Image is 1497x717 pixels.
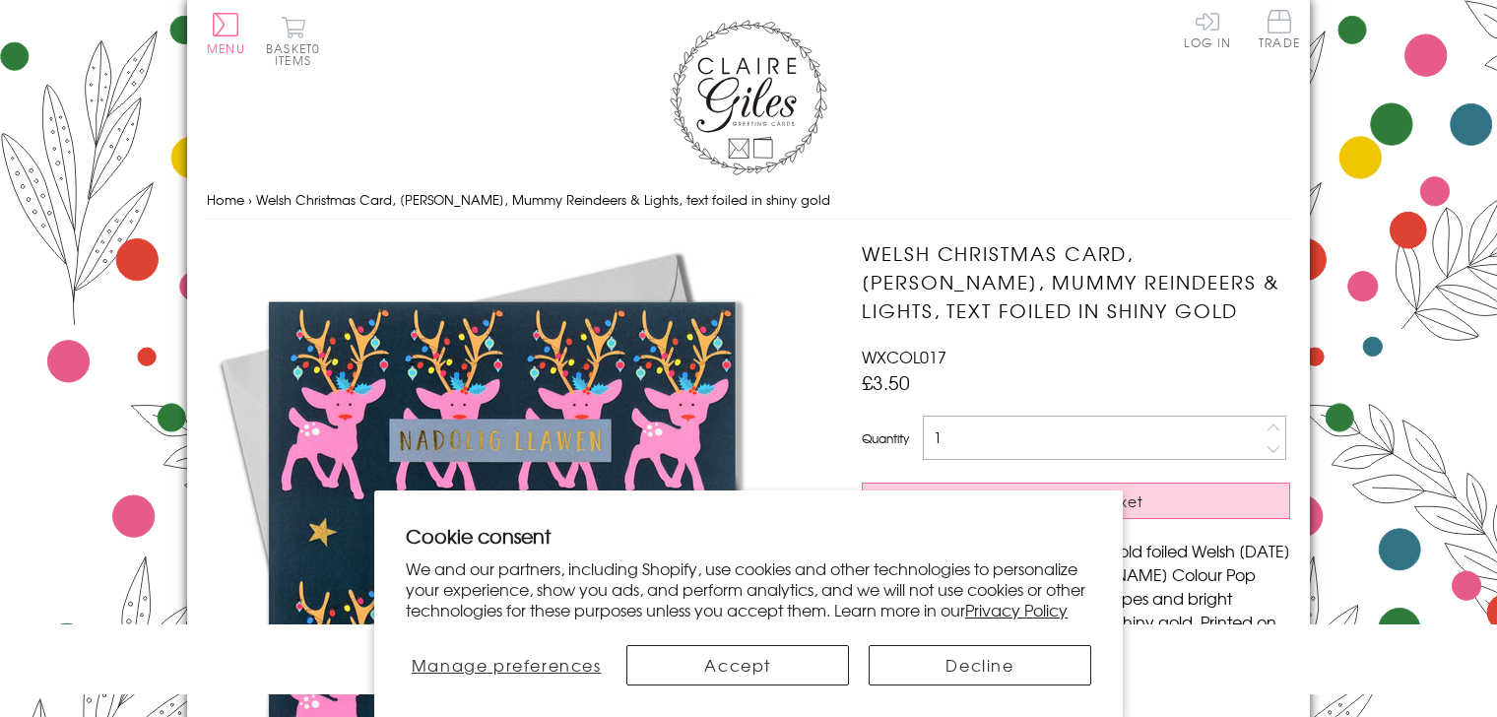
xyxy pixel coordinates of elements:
[207,39,245,57] span: Menu
[965,598,1068,621] a: Privacy Policy
[670,20,827,175] img: Claire Giles Greetings Cards
[207,13,245,54] button: Menu
[862,368,910,396] span: £3.50
[207,180,1290,221] nav: breadcrumbs
[862,483,1290,519] button: Add to Basket
[1184,10,1231,48] a: Log In
[862,429,909,447] label: Quantity
[207,190,244,209] a: Home
[266,16,320,66] button: Basket0 items
[1259,10,1300,48] span: Trade
[412,653,602,677] span: Manage preferences
[406,558,1091,619] p: We and our partners, including Shopify, use cookies and other technologies to personalize your ex...
[406,522,1091,550] h2: Cookie consent
[862,345,946,368] span: WXCOL017
[406,645,607,685] button: Manage preferences
[256,190,830,209] span: Welsh Christmas Card, [PERSON_NAME], Mummy Reindeers & Lights, text foiled in shiny gold
[248,190,252,209] span: ›
[626,645,849,685] button: Accept
[869,645,1091,685] button: Decline
[862,239,1290,324] h1: Welsh Christmas Card, [PERSON_NAME], Mummy Reindeers & Lights, text foiled in shiny gold
[1259,10,1300,52] a: Trade
[275,39,320,69] span: 0 items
